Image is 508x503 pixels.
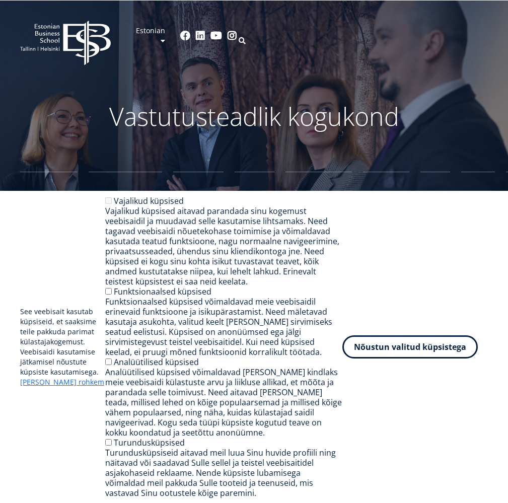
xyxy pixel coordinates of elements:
a: Teadustöö ja doktoriõpe [363,172,409,222]
div: Analüütilised küpsised võimaldavad [PERSON_NAME] kindlaks meie veebisaidi külastuste arvu ja liik... [105,367,342,438]
a: Linkedin [195,31,205,41]
div: Vajalikud küpsised aitavad parandada sinu kogemust veebisaidil ja muudavad selle kasutamise lihts... [105,206,342,286]
label: Turundusküpsised [114,437,185,448]
label: Vajalikud küpsised [114,195,184,206]
a: Gümnaasium [20,172,78,222]
a: [PERSON_NAME] rohkem [20,377,104,387]
div: Turundusküpsiseid aitavad meil luua Sinu huvide profiili ning näitavad või saadavad Sulle sellel ... [105,448,342,498]
a: Magistriõpe [173,172,224,222]
p: See veebisait kasutab küpsiseid, et saaksime teile pakkuda parimat külastajakogemust. Veebisaidi ... [20,307,105,387]
button: Nõustun valitud küpsistega [342,335,478,358]
a: Facebook [180,31,190,41]
a: Youtube [210,31,222,41]
a: Vastuvõtt ülikooli [235,172,274,222]
a: Bakalaureuseõpe [89,172,162,222]
label: Analüütilised küpsised [114,356,199,368]
a: Avatud Ülikool [420,172,450,222]
a: Instagram [227,31,237,41]
a: Rahvusvaheline kogemus [285,172,352,222]
a: Juhtide koolitus [461,172,495,222]
div: Funktsionaalsed küpsised võimaldavad meie veebisaidil erinevaid funktsioone ja isikupärastamist. ... [105,297,342,357]
p: Vastutusteadlik kogukond [20,101,488,131]
label: Funktsionaalsed küpsised [114,286,211,297]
